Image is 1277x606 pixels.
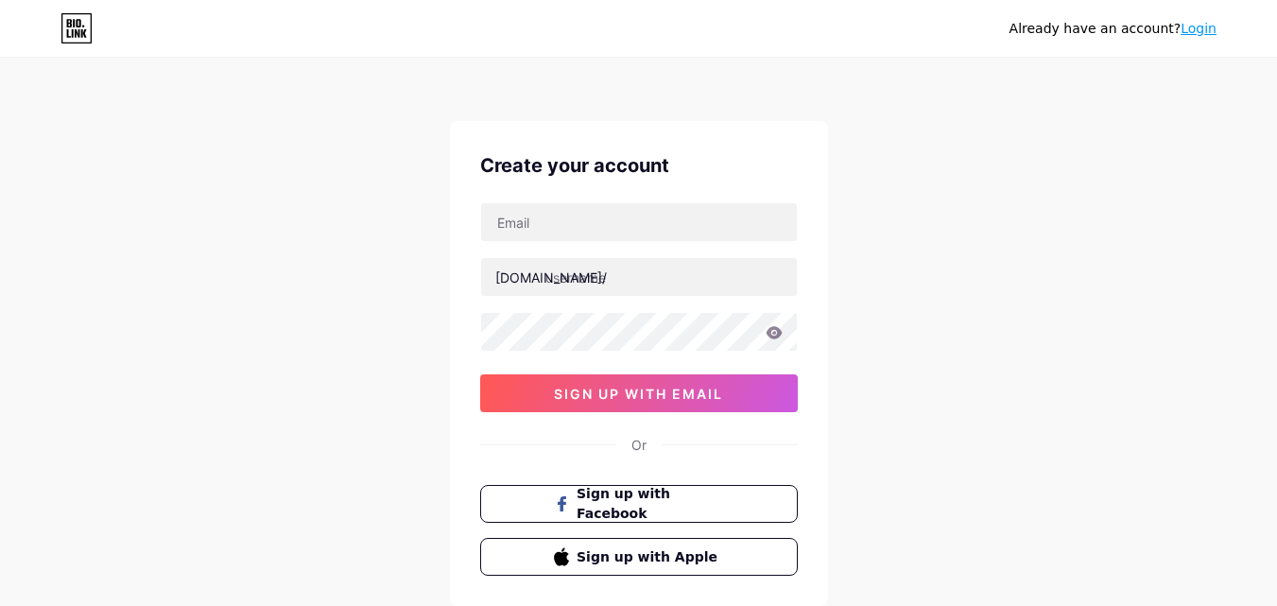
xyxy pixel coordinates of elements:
button: sign up with email [480,374,798,412]
button: Sign up with Facebook [480,485,798,523]
button: Sign up with Apple [480,538,798,576]
input: username [481,258,797,296]
div: Create your account [480,151,798,180]
input: Email [481,203,797,241]
span: Sign up with Apple [577,547,723,567]
a: Login [1181,21,1217,36]
span: Sign up with Facebook [577,484,723,524]
div: Already have an account? [1010,19,1217,39]
span: sign up with email [554,386,723,402]
div: [DOMAIN_NAME]/ [495,268,607,287]
div: Or [631,435,647,455]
